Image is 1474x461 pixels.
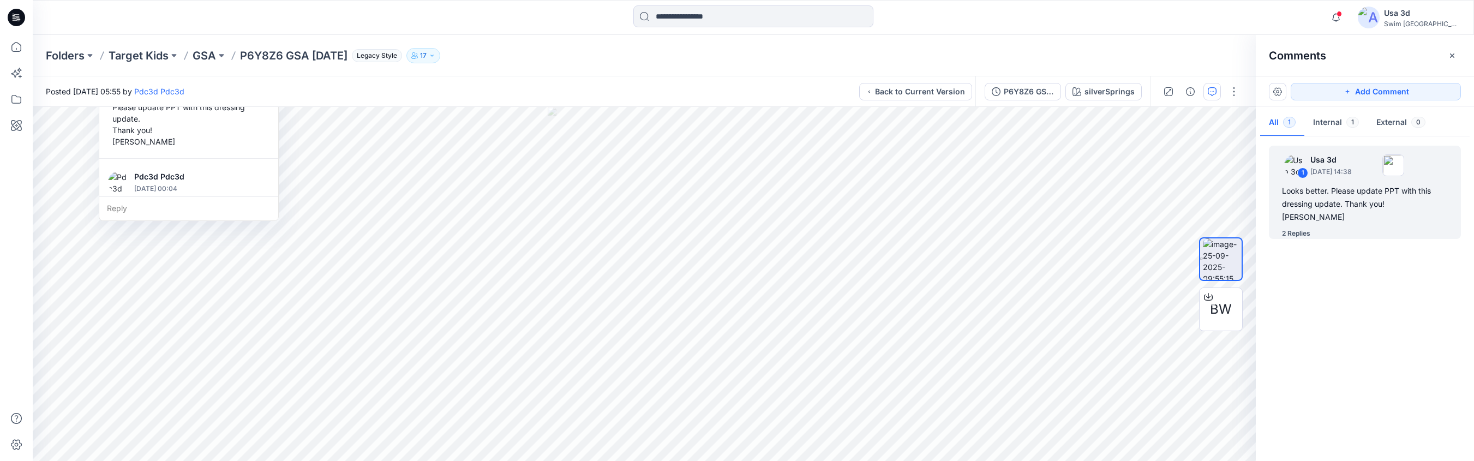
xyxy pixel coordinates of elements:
[859,83,972,100] button: Back to Current Version
[985,83,1061,100] button: P6Y8Z6 GSA [DATE]
[406,48,440,63] button: 17
[1282,184,1448,224] div: Looks better. Please update PPT with this dressing update. Thank you! [PERSON_NAME]
[1304,109,1368,137] button: Internal
[1310,153,1352,166] p: Usa 3d
[1291,83,1461,100] button: Add Comment
[1358,7,1380,28] img: avatar
[134,183,223,194] p: [DATE] 00:04
[1346,117,1359,128] span: 1
[108,171,130,193] img: Pdc3d Pdc3d
[134,170,223,183] p: Pdc3d Pdc3d
[108,86,269,152] div: Looks better. Please update PPT with this dressing update. Thank you! [PERSON_NAME]
[109,48,169,63] a: Target Kids
[347,48,402,63] button: Legacy Style
[1310,166,1352,177] p: [DATE] 14:38
[46,86,184,97] span: Posted [DATE] 05:55 by
[1004,86,1054,98] div: P6Y8Z6 GSA 2025.09.25
[1297,167,1308,178] div: 1
[134,87,184,96] a: Pdc3d Pdc3d
[1368,109,1434,137] button: External
[1065,83,1142,100] button: silverSprings
[420,50,427,62] p: 17
[1384,20,1460,28] div: Swim [GEOGRAPHIC_DATA]
[1384,7,1460,20] div: Usa 3d
[1269,49,1326,62] h2: Comments
[46,48,85,63] a: Folders
[1203,238,1242,280] img: image-25-09-2025-09:55:15
[1260,109,1304,137] button: All
[1084,86,1135,98] div: silverSprings
[1411,117,1425,128] span: 0
[352,49,402,62] span: Legacy Style
[240,48,347,63] p: P6Y8Z6 GSA [DATE]
[99,196,278,220] div: Reply
[1284,154,1306,176] img: Usa 3d
[1210,300,1232,319] span: BW
[1182,83,1199,100] button: Details
[1283,117,1296,128] span: 1
[1282,228,1310,239] div: 2 Replies
[193,48,216,63] a: GSA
